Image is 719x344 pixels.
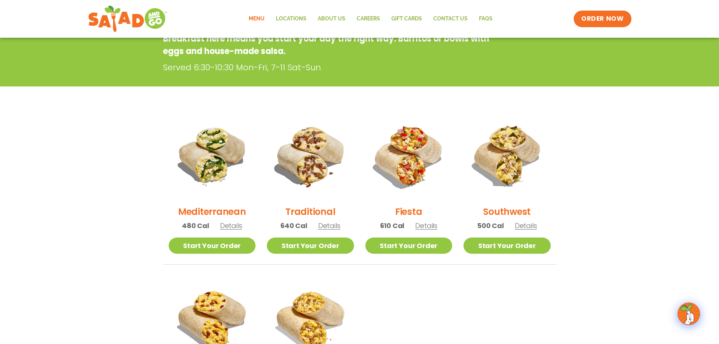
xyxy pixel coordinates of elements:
a: Contact Us [428,10,473,28]
a: GIFT CARDS [386,10,428,28]
span: ORDER NOW [581,14,624,23]
img: new-SAG-logo-768×292 [88,4,168,34]
h2: Fiesta [395,205,422,218]
a: Start Your Order [463,238,551,254]
img: Product photo for Traditional [267,112,354,199]
p: Breakfast here means you start your day the right way. Burritos or bowls with eggs and house-made... [163,32,496,57]
a: Start Your Order [169,238,256,254]
a: Start Your Order [267,238,354,254]
a: Careers [351,10,386,28]
a: FAQs [473,10,498,28]
img: Product photo for Fiesta [365,112,453,199]
span: Details [318,221,340,230]
a: Menu [243,10,270,28]
h2: Mediterranean [178,205,246,218]
span: 480 Cal [182,221,209,231]
a: Start Your Order [365,238,453,254]
h2: Southwest [483,205,531,218]
img: Product photo for Mediterranean Breakfast Burrito [169,112,256,199]
img: wpChatIcon [678,303,699,324]
span: 610 Cal [380,221,405,231]
h2: Traditional [285,205,335,218]
a: About Us [312,10,351,28]
nav: Menu [243,10,498,28]
span: Details [415,221,437,230]
p: Served 6:30-10:30 Mon-Fri, 7-11 Sat-Sun [163,61,499,74]
span: Details [515,221,537,230]
span: 640 Cal [280,221,307,231]
a: ORDER NOW [574,11,631,27]
a: Locations [270,10,312,28]
span: Details [220,221,242,230]
img: Product photo for Southwest [463,112,551,199]
span: 500 Cal [477,221,504,231]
